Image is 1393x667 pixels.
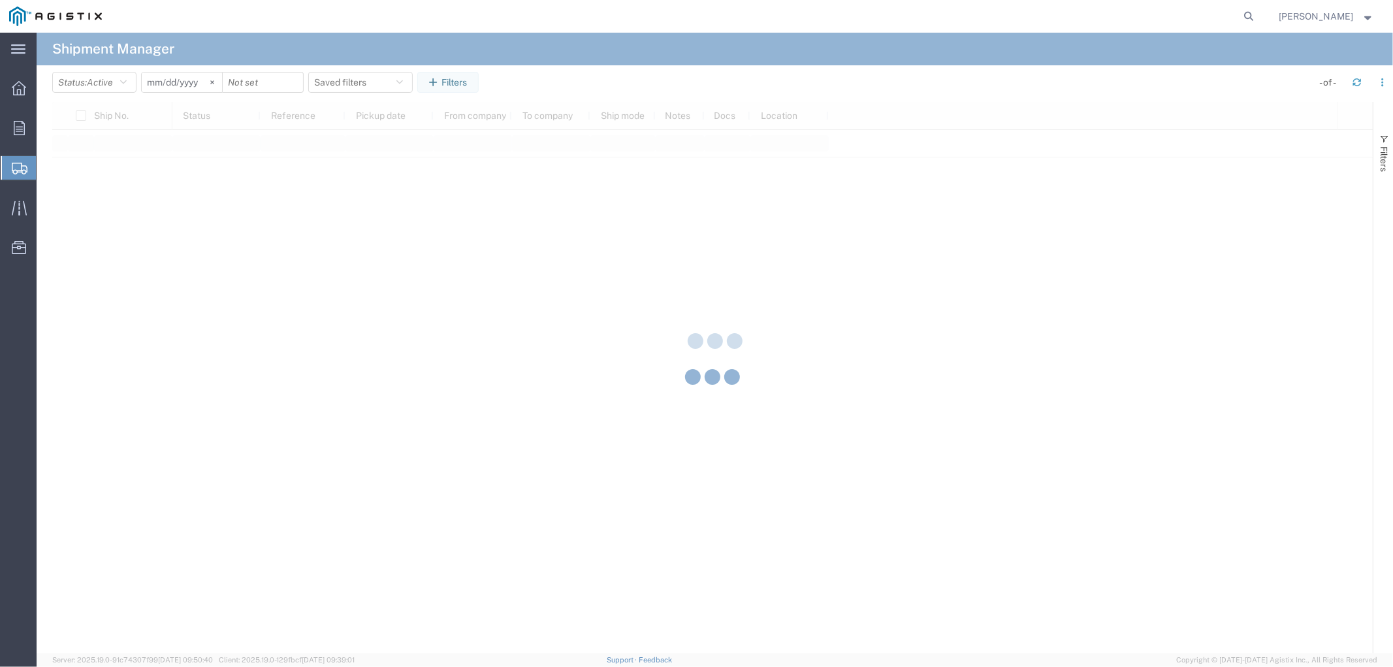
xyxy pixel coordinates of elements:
[9,7,102,26] img: logo
[302,656,355,664] span: [DATE] 09:39:01
[607,656,639,664] a: Support
[639,656,672,664] a: Feedback
[52,656,213,664] span: Server: 2025.19.0-91c74307f99
[1279,8,1375,24] button: [PERSON_NAME]
[1176,655,1377,666] span: Copyright © [DATE]-[DATE] Agistix Inc., All Rights Reserved
[219,656,355,664] span: Client: 2025.19.0-129fbcf
[1279,9,1354,24] span: Henry Vu
[158,656,213,664] span: [DATE] 09:50:40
